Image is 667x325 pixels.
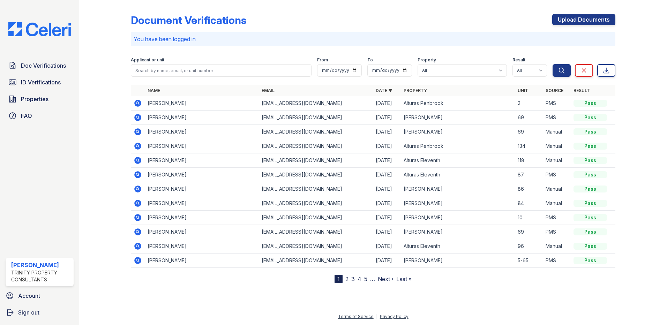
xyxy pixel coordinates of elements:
[21,61,66,70] span: Doc Verifications
[145,254,259,268] td: [PERSON_NAME]
[401,254,515,268] td: [PERSON_NAME]
[373,168,401,182] td: [DATE]
[131,57,164,63] label: Applicant or unit
[373,125,401,139] td: [DATE]
[543,182,571,196] td: Manual
[134,35,613,43] p: You have been logged in
[3,22,76,36] img: CE_Logo_Blue-a8612792a0a2168367f1c8372b55b34899dd931a85d93a1a3d3e32e68fde9ad4.png
[259,239,373,254] td: [EMAIL_ADDRESS][DOMAIN_NAME]
[380,314,409,319] a: Privacy Policy
[18,308,39,317] span: Sign out
[373,111,401,125] td: [DATE]
[401,96,515,111] td: Alturas Penbrook
[543,153,571,168] td: Manual
[259,211,373,225] td: [EMAIL_ADDRESS][DOMAIN_NAME]
[418,57,436,63] label: Property
[401,168,515,182] td: Alturas Eleventh
[262,88,275,93] a: Email
[515,168,543,182] td: 87
[145,225,259,239] td: [PERSON_NAME]
[145,211,259,225] td: [PERSON_NAME]
[259,225,373,239] td: [EMAIL_ADDRESS][DOMAIN_NAME]
[515,211,543,225] td: 10
[401,153,515,168] td: Alturas Eleventh
[574,114,607,121] div: Pass
[145,96,259,111] td: [PERSON_NAME]
[378,275,394,282] a: Next ›
[515,182,543,196] td: 86
[543,225,571,239] td: PMS
[543,254,571,268] td: PMS
[145,182,259,196] td: [PERSON_NAME]
[515,96,543,111] td: 2
[367,57,373,63] label: To
[396,275,412,282] a: Last »
[401,182,515,196] td: [PERSON_NAME]
[515,153,543,168] td: 118
[131,64,312,77] input: Search by name, email, or unit number
[401,239,515,254] td: Alturas Eleventh
[373,139,401,153] td: [DATE]
[259,168,373,182] td: [EMAIL_ADDRESS][DOMAIN_NAME]
[574,88,590,93] a: Result
[259,254,373,268] td: [EMAIL_ADDRESS][DOMAIN_NAME]
[259,196,373,211] td: [EMAIL_ADDRESS][DOMAIN_NAME]
[373,153,401,168] td: [DATE]
[358,275,361,282] a: 4
[373,211,401,225] td: [DATE]
[574,128,607,135] div: Pass
[546,88,563,93] a: Source
[574,200,607,207] div: Pass
[3,289,76,303] a: Account
[401,211,515,225] td: [PERSON_NAME]
[552,14,615,25] a: Upload Documents
[515,125,543,139] td: 69
[259,96,373,111] td: [EMAIL_ADDRESS][DOMAIN_NAME]
[6,59,74,73] a: Doc Verifications
[574,143,607,150] div: Pass
[543,196,571,211] td: Manual
[543,211,571,225] td: PMS
[11,261,71,269] div: [PERSON_NAME]
[404,88,427,93] a: Property
[401,139,515,153] td: Alturas Penbrook
[574,171,607,178] div: Pass
[259,182,373,196] td: [EMAIL_ADDRESS][DOMAIN_NAME]
[515,225,543,239] td: 69
[364,275,367,282] a: 5
[259,125,373,139] td: [EMAIL_ADDRESS][DOMAIN_NAME]
[145,125,259,139] td: [PERSON_NAME]
[515,239,543,254] td: 96
[376,314,377,319] div: |
[373,239,401,254] td: [DATE]
[373,182,401,196] td: [DATE]
[6,109,74,123] a: FAQ
[543,111,571,125] td: PMS
[543,168,571,182] td: PMS
[373,196,401,211] td: [DATE]
[574,257,607,264] div: Pass
[145,153,259,168] td: [PERSON_NAME]
[338,314,374,319] a: Terms of Service
[351,275,355,282] a: 3
[317,57,328,63] label: From
[21,95,48,103] span: Properties
[512,57,525,63] label: Result
[515,254,543,268] td: 5-65
[21,112,32,120] span: FAQ
[373,96,401,111] td: [DATE]
[543,239,571,254] td: Manual
[145,168,259,182] td: [PERSON_NAME]
[145,139,259,153] td: [PERSON_NAME]
[515,139,543,153] td: 134
[3,305,76,319] button: Sign out
[18,292,40,300] span: Account
[401,225,515,239] td: [PERSON_NAME]
[373,225,401,239] td: [DATE]
[543,96,571,111] td: PMS
[574,228,607,235] div: Pass
[148,88,160,93] a: Name
[543,125,571,139] td: Manual
[259,111,373,125] td: [EMAIL_ADDRESS][DOMAIN_NAME]
[574,157,607,164] div: Pass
